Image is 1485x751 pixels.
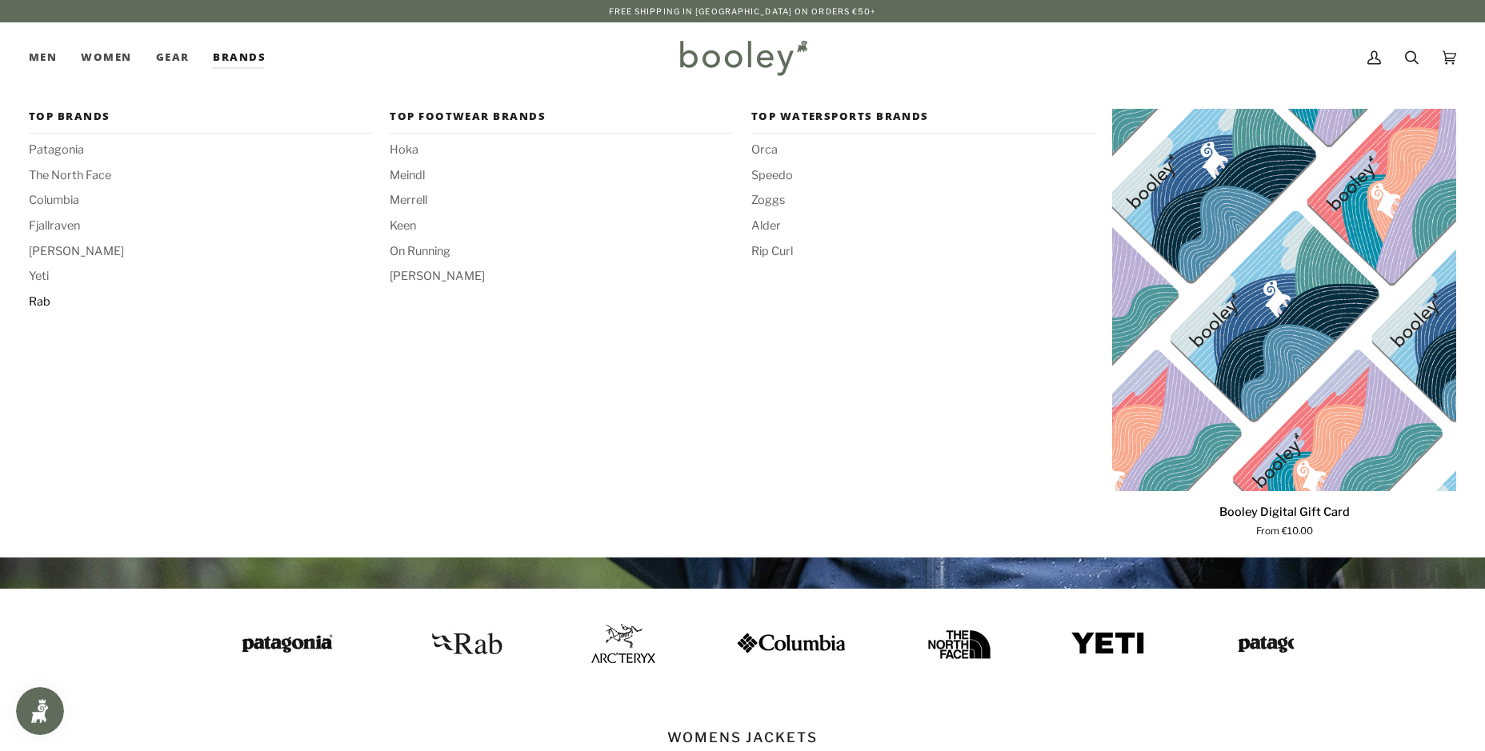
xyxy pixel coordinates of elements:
[1219,504,1350,521] p: Booley Digital Gift Card
[29,109,373,134] a: Top Brands
[16,687,64,735] iframe: Button to open loyalty program pop-up
[673,34,813,81] img: Booley
[390,268,734,286] a: [PERSON_NAME]
[1112,109,1456,539] product-grid-item: Booley Digital Gift Card
[29,243,373,261] a: [PERSON_NAME]
[751,192,1095,210] a: Zoggs
[201,22,278,93] a: Brands
[201,22,278,93] div: Brands Top Brands Patagonia The North Face Columbia Fjallraven [PERSON_NAME] Yeti Rab Top Footwea...
[751,109,1095,125] span: Top Watersports Brands
[751,167,1095,185] a: Speedo
[29,109,373,125] span: Top Brands
[29,294,373,311] a: Rab
[390,142,734,159] a: Hoka
[1112,109,1456,491] a: Booley Digital Gift Card
[390,243,734,261] a: On Running
[29,167,373,185] a: The North Face
[144,22,202,93] a: Gear
[390,192,734,210] a: Merrell
[751,142,1095,159] a: Orca
[1112,109,1456,491] product-grid-item-variant: €10.00
[751,218,1095,235] a: Alder
[390,109,734,125] span: Top Footwear Brands
[29,192,373,210] a: Columbia
[156,50,190,66] span: Gear
[1112,497,1456,540] a: Booley Digital Gift Card
[29,142,373,159] a: Patagonia
[81,50,131,66] span: Women
[609,5,877,18] p: Free Shipping in [GEOGRAPHIC_DATA] on Orders €50+
[751,243,1095,261] a: Rip Curl
[29,218,373,235] a: Fjallraven
[390,167,734,185] a: Meindl
[1256,525,1313,539] span: From €10.00
[69,22,143,93] a: Women
[751,109,1095,134] a: Top Watersports Brands
[29,268,373,286] a: Yeti
[390,218,734,235] a: Keen
[29,50,57,66] span: Men
[29,22,69,93] a: Men
[390,109,734,134] a: Top Footwear Brands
